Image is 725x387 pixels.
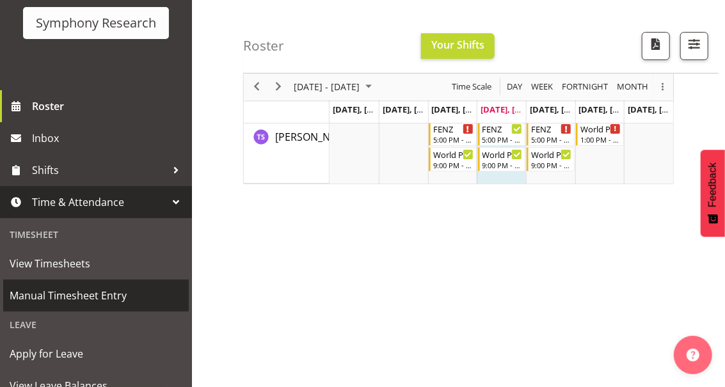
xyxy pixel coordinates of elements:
[433,122,474,135] div: FENZ
[3,338,189,370] a: Apply for Leave
[421,33,495,59] button: Your Shifts
[275,129,355,145] a: [PERSON_NAME]
[529,79,555,95] button: Timeline Week
[531,134,571,145] div: 5:00 PM - 9:00 PM
[36,13,156,33] div: Symphony Research
[10,344,182,363] span: Apply for Leave
[333,104,391,115] span: [DATE], [DATE]
[246,74,267,100] div: previous period
[433,134,474,145] div: 5:00 PM - 9:00 PM
[3,312,189,338] div: Leave
[431,38,484,52] span: Your Shifts
[560,79,610,95] button: Fortnight
[32,161,166,180] span: Shifts
[243,42,674,184] div: Timeline Week of August 14, 2025
[531,148,571,161] div: World Poll Aust Late 9p~10:30p
[432,104,490,115] span: [DATE], [DATE]
[580,122,621,135] div: World Poll Aust Wkend
[482,148,523,161] div: World Poll Aust Late 9p~10:30p
[330,95,673,184] table: Timeline Week of August 14, 2025
[531,122,571,135] div: FENZ
[505,79,525,95] button: Timeline Day
[10,254,182,273] span: View Timesheets
[450,79,494,95] button: Time Scale
[429,147,477,171] div: Titi Strickland"s event - World Poll Aust Late 9p~10:30p Begin From Wednesday, August 13, 2025 at...
[701,150,725,237] button: Feedback - Show survey
[616,79,649,95] span: Month
[653,74,673,100] div: overflow
[10,286,182,305] span: Manual Timesheet Entry
[478,147,526,171] div: Titi Strickland"s event - World Poll Aust Late 9p~10:30p Begin From Thursday, August 14, 2025 at ...
[580,134,621,145] div: 1:00 PM - 7:00 PM
[32,97,186,116] span: Roster
[243,38,284,53] h4: Roster
[433,160,474,170] div: 9:00 PM - 10:30 PM
[481,104,539,115] span: [DATE], [DATE]
[270,79,287,95] button: Next
[32,193,166,212] span: Time & Attendance
[687,349,699,361] img: help-xxl-2.png
[707,162,719,207] span: Feedback
[561,79,609,95] span: Fortnight
[3,280,189,312] a: Manual Timesheet Entry
[292,79,378,95] button: August 2025
[3,248,189,280] a: View Timesheets
[429,122,477,146] div: Titi Strickland"s event - FENZ Begin From Wednesday, August 13, 2025 at 5:00:00 PM GMT+12:00 Ends...
[482,160,523,170] div: 9:00 PM - 10:30 PM
[527,147,575,171] div: Titi Strickland"s event - World Poll Aust Late 9p~10:30p Begin From Friday, August 15, 2025 at 9:...
[530,104,588,115] span: [DATE], [DATE]
[628,104,686,115] span: [DATE], [DATE]
[433,148,474,161] div: World Poll Aust Late 9p~10:30p
[267,74,289,100] div: next period
[482,134,523,145] div: 5:00 PM - 9:00 PM
[244,95,330,184] td: Titi Strickland resource
[506,79,523,95] span: Day
[32,129,186,148] span: Inbox
[478,122,526,146] div: Titi Strickland"s event - FENZ Begin From Thursday, August 14, 2025 at 5:00:00 PM GMT+12:00 Ends ...
[680,32,708,60] button: Filter Shifts
[450,79,493,95] span: Time Scale
[292,79,361,95] span: [DATE] - [DATE]
[482,122,523,135] div: FENZ
[289,74,379,100] div: August 11 - 17, 2025
[527,122,575,146] div: Titi Strickland"s event - FENZ Begin From Friday, August 15, 2025 at 5:00:00 PM GMT+12:00 Ends At...
[615,79,651,95] button: Timeline Month
[248,79,266,95] button: Previous
[531,160,571,170] div: 9:00 PM - 10:30 PM
[3,221,189,248] div: Timesheet
[383,104,441,115] span: [DATE], [DATE]
[530,79,554,95] span: Week
[579,104,637,115] span: [DATE], [DATE]
[275,130,355,144] span: [PERSON_NAME]
[642,32,670,60] button: Download a PDF of the roster according to the set date range.
[576,122,624,146] div: Titi Strickland"s event - World Poll Aust Wkend Begin From Saturday, August 16, 2025 at 1:00:00 P...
